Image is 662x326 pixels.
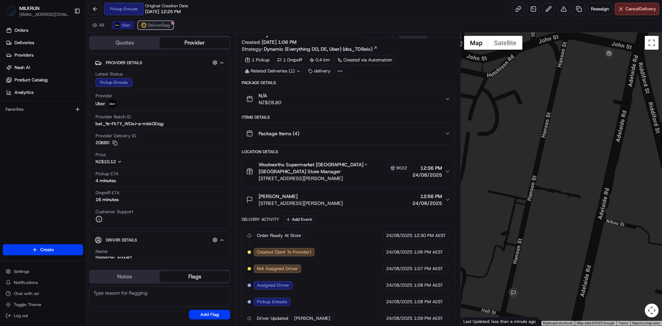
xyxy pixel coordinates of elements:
[160,271,230,282] button: Flags
[464,36,488,50] button: Show street map
[90,271,160,282] button: Notes
[625,6,656,12] span: Cancel Delivery
[96,248,108,255] span: Name
[96,93,112,99] span: Provider
[96,178,116,184] div: 4 minutes
[106,237,137,243] span: Driver Details
[6,6,17,17] img: MILKRUN
[145,3,188,9] span: Original Creation Date
[305,66,334,76] div: delivery
[3,289,83,298] button: Chat with us!
[414,249,443,255] span: 1:06 PM AEST
[14,302,41,307] span: Toggle Theme
[3,37,86,48] a: Deliveries
[3,244,83,255] button: Create
[3,25,86,36] a: Orders
[591,6,609,12] span: Reassign
[95,234,224,246] button: Driver Details
[14,77,48,83] span: Product Catalog
[461,317,539,326] div: Last Updated: less than a minute ago
[242,31,270,37] h3: Summary
[242,46,378,52] div: Strategy:
[14,27,28,33] span: Orders
[121,22,131,28] span: Uber
[242,217,279,222] div: Delivery Activity
[462,317,485,326] a: Open this area in Google Maps (opens a new window)
[242,149,454,155] div: Location Details
[96,152,106,158] span: Price
[259,161,387,175] span: Woolworths Supermarket [GEOGRAPHIC_DATA] - [GEOGRAPHIC_DATA] Store Manager
[3,75,86,86] a: Product Catalog
[3,50,86,61] a: Providers
[242,157,454,186] button: Woolworths Supermarket [GEOGRAPHIC_DATA] - [GEOGRAPHIC_DATA] Store Manager9022[STREET_ADDRESS][PE...
[96,114,131,120] span: Provider Batch ID
[264,46,372,52] span: Dynamic (Everything DD, DE, Uber) (dss_7D8eix)
[264,46,378,52] a: Dynamic (Everything DD, DE, Uber) (dss_7D8eix)
[257,249,311,255] span: Created (Sent To Provider)
[334,55,395,65] a: Created via Automation
[145,9,181,15] span: [DATE] 12:25 PM
[259,99,281,106] span: NZ$28.80
[3,87,86,98] a: Analytics
[259,130,299,137] span: Package Items ( 4 )
[96,133,136,139] span: Provider Delivery ID
[3,3,71,19] button: MILKRUNMILKRUN[EMAIL_ADDRESS][DOMAIN_NAME]
[96,159,156,165] button: NZ$10.12
[96,71,123,77] span: Latest Status
[14,280,38,285] span: Notifications
[414,315,443,322] span: 1:09 PM AEST
[645,36,659,50] button: Toggle fullscreen view
[160,37,230,48] button: Provider
[111,21,134,29] button: Uber
[19,5,40,12] button: MILKRUN
[95,57,224,68] button: Provider Details
[242,88,454,110] button: N/ANZ$28.80
[259,200,343,207] span: [STREET_ADDRESS][PERSON_NAME]
[189,310,230,319] button: Add Flag
[40,247,54,253] span: Create
[262,39,297,45] span: [DATE] 1:06 PM
[307,55,333,65] div: 0.4 km
[96,209,133,215] span: Customer Support
[242,39,297,46] span: Created:
[19,12,69,17] button: [EMAIL_ADDRESS][DOMAIN_NAME]
[283,215,314,224] button: Add Event
[259,175,409,182] span: [STREET_ADDRESS][PERSON_NAME]
[138,21,173,29] button: DeliverEasy
[396,165,407,171] span: 9022
[242,55,273,65] div: 1 Pickup
[106,60,142,66] span: Provider Details
[108,100,116,108] img: uber-new-logo.jpeg
[462,317,485,326] img: Google
[14,65,30,71] span: Nash AI
[148,22,170,28] span: DeliverEasy
[488,36,522,50] button: Show satellite imagery
[14,89,33,96] span: Analytics
[96,121,163,127] span: bat_Ye-FkTY_WDeJ-a-mbk0Dqg
[386,282,412,288] span: 24/08/2025
[14,40,34,46] span: Deliveries
[577,321,614,325] span: Map data ©2025 Google
[89,21,107,29] button: All
[632,321,660,325] a: Report a map error
[242,80,454,86] div: Package Details
[259,193,298,200] span: [PERSON_NAME]
[615,3,659,15] button: CancelDelivery
[14,291,39,296] span: Chat with us!
[96,190,120,196] span: Dropoff ETA
[96,171,119,177] span: Pickup ETA
[294,315,330,322] span: [PERSON_NAME]
[386,266,412,272] span: 24/08/2025
[588,3,612,15] button: Reassign
[412,193,442,200] span: 12:56 PM
[90,37,160,48] button: Quotes
[414,282,443,288] span: 1:08 PM AEST
[386,315,412,322] span: 24/08/2025
[257,315,288,322] span: Driver Updated
[257,266,298,272] span: Not Assigned Driver
[414,233,446,239] span: 12:30 PM AEST
[259,92,281,99] span: N/A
